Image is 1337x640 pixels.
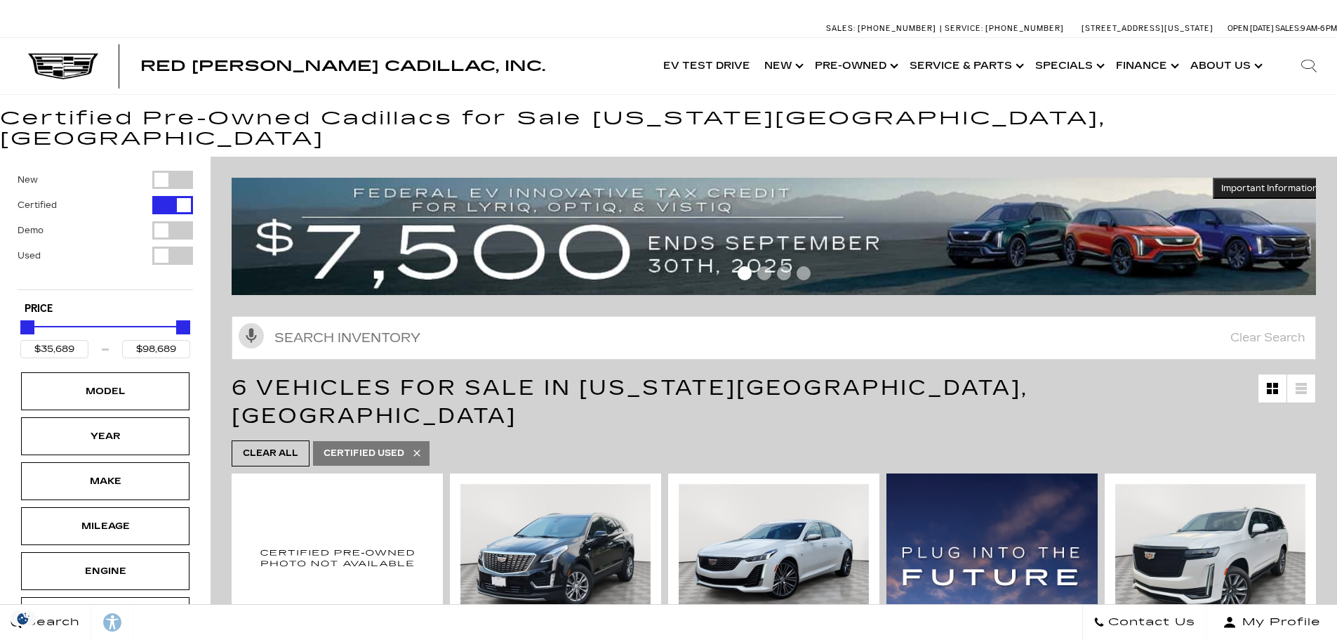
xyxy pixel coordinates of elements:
label: New [18,173,38,187]
img: 2022 Cadillac XT5 Premium Luxury [460,484,651,627]
h5: Price [25,303,186,315]
span: Important Information [1221,183,1318,194]
span: 9 AM-6 PM [1301,24,1337,33]
a: Service: [PHONE_NUMBER] [940,25,1067,32]
a: Sales: [PHONE_NUMBER] [826,25,940,32]
a: [STREET_ADDRESS][US_STATE] [1082,24,1213,33]
img: 2022 Cadillac XT4 Sport [242,484,432,631]
div: Mileage [70,518,140,534]
a: New [757,38,808,94]
button: Open user profile menu [1206,605,1337,640]
div: Model [70,384,140,399]
span: Sales: [1275,24,1301,33]
section: Click to Open Cookie Consent Modal [7,611,39,626]
div: Year [70,429,140,444]
a: Finance [1109,38,1183,94]
span: Go to slide 2 [757,266,771,280]
input: Minimum [20,340,88,358]
a: Service & Parts [903,38,1028,94]
span: Certified Used [324,445,404,462]
div: ModelModel [21,372,189,410]
span: Contact Us [1105,613,1195,632]
div: ColorColor [21,597,189,635]
a: Pre-Owned [808,38,903,94]
div: YearYear [21,417,189,455]
svg: Click to toggle on voice search [239,323,264,348]
span: Service: [945,24,983,33]
a: Specials [1028,38,1109,94]
img: vrp-tax-ending-august-version [232,178,1326,295]
span: Search [22,613,80,632]
div: Engine [70,563,140,579]
img: Cadillac Dark Logo with Cadillac White Text [28,53,98,80]
div: MakeMake [21,462,189,500]
img: 2024 Cadillac Escalade Sport [1115,484,1305,627]
span: Clear All [243,445,298,462]
input: Maximum [122,340,190,358]
span: Sales: [826,24,856,33]
button: Important Information [1213,178,1326,199]
div: Minimum Price [20,320,34,334]
div: Filter by Vehicle Type [18,171,193,289]
a: Red [PERSON_NAME] Cadillac, Inc. [140,59,545,73]
span: Red [PERSON_NAME] Cadillac, Inc. [140,58,545,74]
span: My Profile [1237,613,1321,632]
input: Search Inventory [232,316,1316,360]
label: Demo [18,223,44,237]
label: Used [18,249,41,263]
div: EngineEngine [21,552,189,590]
a: EV Test Drive [656,38,757,94]
img: 2024 Cadillac CT5 Premium Luxury [679,484,869,627]
label: Certified [18,198,57,212]
span: Go to slide 4 [797,266,811,280]
div: Make [70,474,140,489]
img: Opt-Out Icon [7,611,39,626]
span: 6 Vehicles for Sale in [US_STATE][GEOGRAPHIC_DATA], [GEOGRAPHIC_DATA] [232,375,1028,429]
span: [PHONE_NUMBER] [858,24,936,33]
div: Price [20,315,190,358]
span: [PHONE_NUMBER] [985,24,1064,33]
a: About Us [1183,38,1267,94]
span: Go to slide 3 [777,266,791,280]
span: Go to slide 1 [738,266,752,280]
div: Maximum Price [176,320,190,334]
a: Contact Us [1082,605,1206,640]
div: MileageMileage [21,507,189,545]
span: Open [DATE] [1228,24,1274,33]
